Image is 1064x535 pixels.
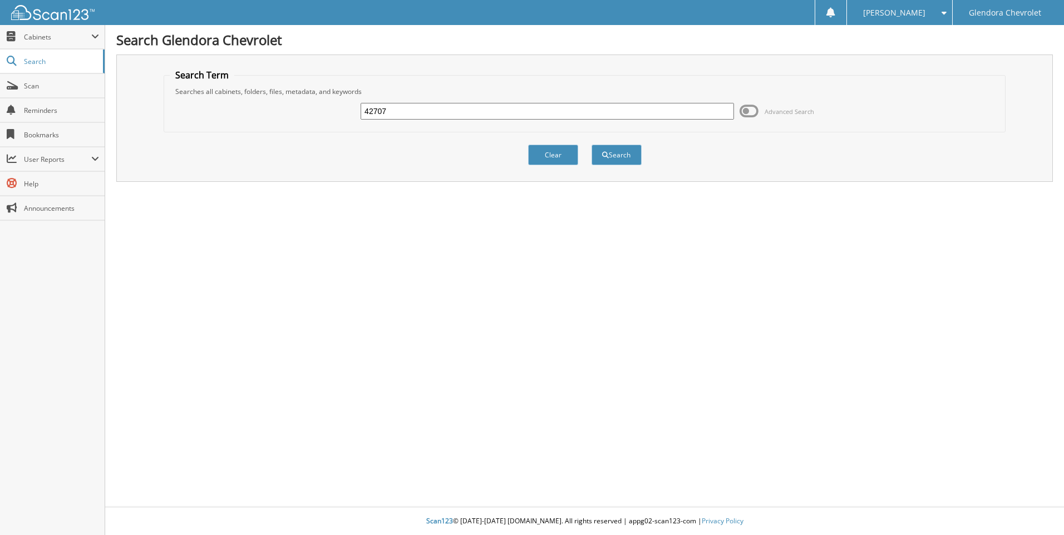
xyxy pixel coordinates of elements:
[24,155,91,164] span: User Reports
[11,5,95,20] img: scan123-logo-white.svg
[1008,482,1064,535] iframe: Chat Widget
[863,9,925,16] span: [PERSON_NAME]
[105,508,1064,535] div: © [DATE]-[DATE] [DOMAIN_NAME]. All rights reserved | appg02-scan123-com |
[765,107,814,116] span: Advanced Search
[24,204,99,213] span: Announcements
[24,179,99,189] span: Help
[24,32,91,42] span: Cabinets
[116,31,1053,49] h1: Search Glendora Chevrolet
[170,87,999,96] div: Searches all cabinets, folders, files, metadata, and keywords
[702,516,743,526] a: Privacy Policy
[592,145,642,165] button: Search
[969,9,1041,16] span: Glendora Chevrolet
[426,516,453,526] span: Scan123
[24,106,99,115] span: Reminders
[170,69,234,81] legend: Search Term
[528,145,578,165] button: Clear
[24,81,99,91] span: Scan
[24,130,99,140] span: Bookmarks
[24,57,97,66] span: Search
